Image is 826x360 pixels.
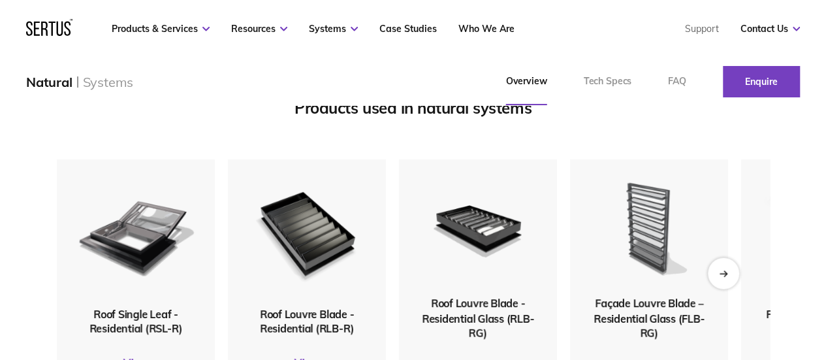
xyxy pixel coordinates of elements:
[685,23,719,35] a: Support
[83,74,134,90] div: Systems
[260,307,354,335] span: Roof Louvre Blade - Residential (RLB-R)
[379,23,437,35] a: Case Studies
[26,74,72,90] div: Natural
[761,297,826,360] iframe: Chat Widget
[89,307,182,335] span: Roof Single Leaf - Residential (RSL-R)
[650,58,705,105] a: FAQ
[594,297,705,340] span: Façade Louvre Blade – Residential Glass (FLB-RG)
[708,258,739,289] div: Next slide
[231,23,287,35] a: Resources
[309,23,358,35] a: Systems
[112,23,210,35] a: Products & Services
[57,98,770,118] div: Products used in natural systems
[458,23,515,35] a: Who We Are
[565,58,650,105] a: Tech Specs
[740,23,800,35] a: Contact Us
[422,297,534,340] span: Roof Louvre Blade - Residential Glass (RLB-RG)
[723,66,800,97] a: Enquire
